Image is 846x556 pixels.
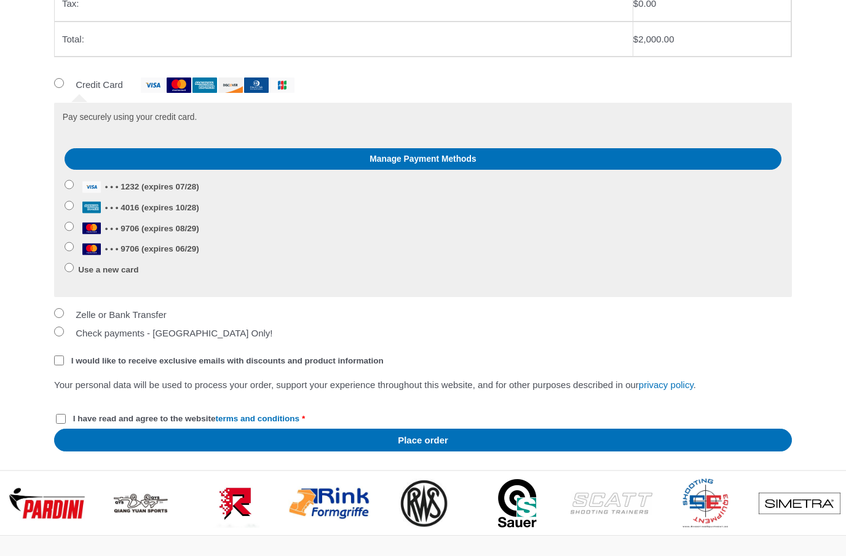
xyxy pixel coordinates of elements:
[54,356,64,366] input: I would like to receive exclusive emails with discounts and product information
[78,245,199,254] span: • • • 9706 (expires 06/29)
[78,204,199,213] span: • • • 4016 (expires 10/28)
[78,266,138,275] label: Use a new card
[82,244,101,256] img: MasterCard
[216,415,300,424] a: terms and conditions
[76,310,167,320] label: Zelle or Bank Transfer
[82,202,101,214] img: American Express
[141,78,165,93] img: visa
[82,181,101,194] img: Visa
[192,78,217,93] img: amex
[270,78,295,93] img: jcb
[54,429,792,452] button: Place order
[76,80,295,90] label: Credit Card
[54,377,792,394] p: Your personal data will be used to process your order, support your experience throughout this we...
[633,34,674,45] bdi: 2,000.00
[73,415,299,424] span: I have read and agree to the website
[639,380,694,391] a: privacy policy
[65,149,781,171] a: Manage Payment Methods
[302,415,305,424] abbr: required
[76,328,272,339] label: Check payments - [GEOGRAPHIC_DATA] Only!
[167,78,191,93] img: mastercard
[63,112,783,125] p: Pay securely using your credit card.
[633,34,638,45] span: $
[244,78,269,93] img: dinersclub
[218,78,243,93] img: discover
[82,223,101,235] img: MasterCard
[56,415,66,424] input: I have read and agree to the websiteterms and conditions *
[71,357,384,366] span: I would like to receive exclusive emails with discounts and product information
[78,224,199,234] span: • • • 9706 (expires 08/29)
[78,183,199,192] span: • • • 1232 (expires 07/28)
[55,22,633,58] th: Total:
